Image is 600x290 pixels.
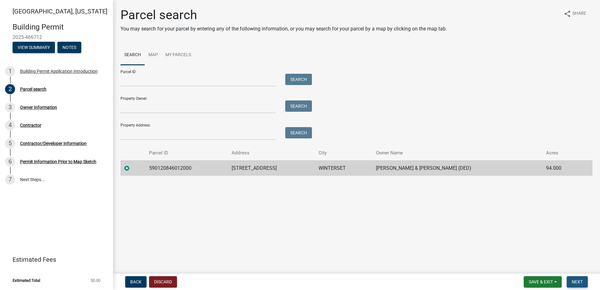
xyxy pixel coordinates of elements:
[125,276,147,287] button: Back
[572,279,583,284] span: Next
[57,42,81,53] button: Notes
[145,160,228,176] td: 590120846012000
[524,276,562,287] button: Save & Exit
[529,279,553,284] span: Save & Exit
[162,45,195,65] a: My Parcels
[372,146,542,160] th: Owner Name
[5,253,103,266] a: Estimated Fees
[91,278,100,282] span: $0.00
[567,276,588,287] button: Next
[13,23,108,32] h4: Building Permit
[572,10,586,18] span: Share
[315,160,372,176] td: WINTERSET
[5,138,15,148] div: 5
[130,279,142,284] span: Back
[145,45,162,65] a: Map
[20,159,96,164] div: Permit Information Prior to Map Sketch
[13,42,55,53] button: View Summary
[13,45,55,50] wm-modal-confirm: Summary
[121,8,447,23] h1: Parcel search
[149,276,177,287] button: Discard
[13,34,100,40] span: 2025-466712
[20,87,46,91] div: Parcel search
[315,146,372,160] th: City
[13,8,107,15] span: [GEOGRAPHIC_DATA], [US_STATE]
[285,127,312,138] button: Search
[372,160,542,176] td: [PERSON_NAME] & [PERSON_NAME] (DED)
[559,8,591,20] button: shareShare
[5,102,15,112] div: 3
[285,74,312,85] button: Search
[145,146,228,160] th: Parcel ID
[564,10,571,18] i: share
[542,146,580,160] th: Acres
[5,84,15,94] div: 2
[121,25,447,33] p: You may search for your parcel by entering any of the following information, or you may search fo...
[20,69,98,73] div: Building Permit Application Introduction
[20,123,41,127] div: Contractor
[20,141,87,146] div: Contractor/Developer Information
[20,105,57,110] div: Owner Information
[285,100,312,112] button: Search
[5,157,15,167] div: 6
[5,175,15,185] div: 7
[228,146,315,160] th: Address
[5,120,15,130] div: 4
[5,66,15,76] div: 1
[228,160,315,176] td: [STREET_ADDRESS]
[121,45,145,65] a: Search
[57,45,81,50] wm-modal-confirm: Notes
[542,160,580,176] td: 94.000
[13,278,40,282] span: Estimated Total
